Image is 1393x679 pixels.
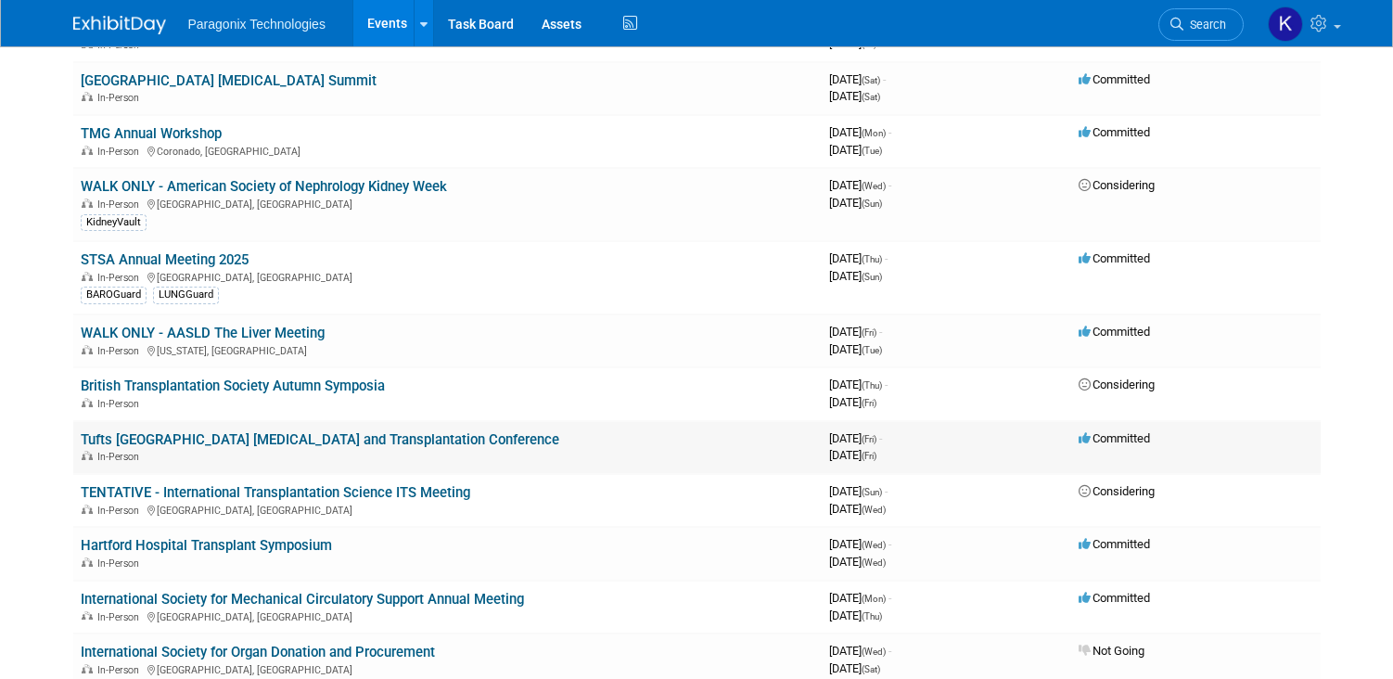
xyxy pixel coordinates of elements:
div: [GEOGRAPHIC_DATA], [GEOGRAPHIC_DATA] [81,196,814,211]
span: (Thu) [862,380,882,391]
a: WALK ONLY - AASLD The Liver Meeting [81,325,325,341]
span: Considering [1079,484,1155,498]
div: BAROGuard [81,287,147,303]
span: In-Person [97,92,145,104]
span: In-Person [97,199,145,211]
span: In-Person [97,272,145,284]
span: [DATE] [829,555,886,569]
span: Committed [1079,537,1150,551]
img: In-Person Event [82,505,93,514]
a: International Society for Mechanical Circulatory Support Annual Meeting [81,591,524,608]
span: (Sun) [862,199,882,209]
span: [DATE] [829,178,891,192]
span: [DATE] [829,342,882,356]
span: - [883,72,886,86]
span: Committed [1079,325,1150,339]
span: In-Person [97,557,145,570]
div: [GEOGRAPHIC_DATA], [GEOGRAPHIC_DATA] [81,661,814,676]
div: [US_STATE], [GEOGRAPHIC_DATA] [81,342,814,357]
span: (Fri) [862,398,876,408]
span: (Fri) [862,434,876,444]
img: In-Person Event [82,146,93,155]
span: [DATE] [829,448,876,462]
span: - [879,325,882,339]
span: In-Person [97,345,145,357]
span: In-Person [97,398,145,410]
span: Considering [1079,378,1155,391]
span: (Tue) [862,345,882,355]
span: Considering [1079,178,1155,192]
img: In-Person Event [82,199,93,208]
span: - [888,125,891,139]
div: [GEOGRAPHIC_DATA], [GEOGRAPHIC_DATA] [81,502,814,517]
span: (Wed) [862,647,886,657]
a: Search [1158,8,1244,41]
span: In-Person [97,146,145,158]
span: In-Person [97,611,145,623]
span: In-Person [97,505,145,517]
span: (Fri) [862,327,876,338]
span: (Wed) [862,505,886,515]
a: TENTATIVE - International Transplantation Science ITS Meeting [81,484,470,501]
span: Committed [1079,72,1150,86]
span: [DATE] [829,269,882,283]
span: (Sat) [862,92,880,102]
img: In-Person Event [82,664,93,673]
a: STSA Annual Meeting 2025 [81,251,249,268]
a: British Transplantation Society Autumn Symposia [81,378,385,394]
span: [DATE] [829,591,891,605]
div: Coronado, [GEOGRAPHIC_DATA] [81,143,814,158]
span: [DATE] [829,661,880,675]
span: [DATE] [829,644,891,658]
span: [DATE] [829,89,880,103]
img: In-Person Event [82,345,93,354]
span: - [888,591,891,605]
div: LUNGGuard [153,287,219,303]
a: International Society for Organ Donation and Procurement [81,644,435,660]
span: Committed [1079,251,1150,265]
a: TMG Annual Workshop [81,125,222,142]
span: In-Person [97,451,145,463]
span: (Mon) [862,128,886,138]
span: In-Person [97,664,145,676]
span: (Fri) [862,451,876,461]
span: (Thu) [862,254,882,264]
span: (Wed) [862,557,886,568]
span: [DATE] [829,609,882,622]
span: - [885,484,888,498]
span: [DATE] [829,125,891,139]
div: [GEOGRAPHIC_DATA], [GEOGRAPHIC_DATA] [81,269,814,284]
span: - [888,644,891,658]
div: KidneyVault [81,214,147,231]
span: [DATE] [829,502,886,516]
span: [DATE] [829,378,888,391]
span: - [885,251,888,265]
span: (Sat) [862,664,880,674]
a: [GEOGRAPHIC_DATA] [MEDICAL_DATA] Summit [81,72,377,89]
img: In-Person Event [82,451,93,460]
span: - [885,378,888,391]
span: Committed [1079,125,1150,139]
a: Tufts [GEOGRAPHIC_DATA] [MEDICAL_DATA] and Transplantation Conference [81,431,559,448]
span: Search [1183,18,1226,32]
span: (Wed) [862,540,886,550]
span: (Thu) [862,611,882,621]
span: [DATE] [829,196,882,210]
span: [DATE] [829,431,882,445]
a: WALK ONLY - American Society of Nephrology Kidney Week [81,178,447,195]
img: In-Person Event [82,611,93,621]
span: Paragonix Technologies [188,17,326,32]
span: [DATE] [829,143,882,157]
span: (Tue) [862,146,882,156]
span: [DATE] [829,395,876,409]
img: Krista Paplaczyk [1268,6,1303,42]
span: [DATE] [829,251,888,265]
span: [DATE] [829,484,888,498]
span: (Sat) [862,75,880,85]
div: [GEOGRAPHIC_DATA], [GEOGRAPHIC_DATA] [81,609,814,623]
span: (Wed) [862,181,886,191]
span: Not Going [1079,644,1144,658]
span: - [888,537,891,551]
span: [DATE] [829,537,891,551]
span: - [879,431,882,445]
